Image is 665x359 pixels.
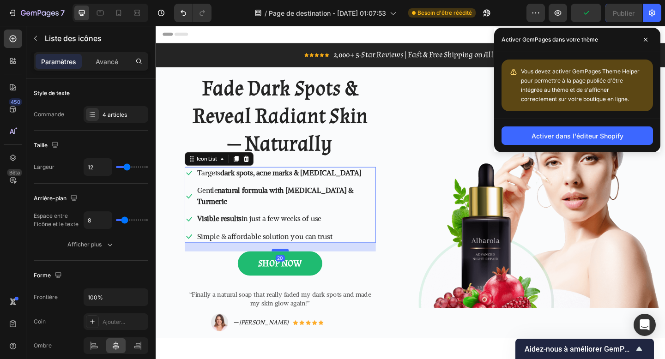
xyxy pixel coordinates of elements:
font: Activer dans l'éditeur Shopify [532,132,623,140]
font: Arrière-plan [34,195,66,202]
input: Auto [84,289,148,305]
font: Taille [34,142,48,149]
font: Ombre [34,342,52,349]
font: Commande [34,111,64,118]
font: 450 [11,99,20,105]
font: Afficher plus [67,241,102,248]
font: 4 articles [103,111,127,118]
font: Style de texte [34,90,70,96]
font: 7 [60,8,65,18]
img: Alt Image [284,78,554,307]
font: Paramètres [41,58,76,66]
font: Page de destination - [DATE] 01:07:53 [269,9,386,17]
div: Ouvrir Intercom Messenger [634,314,656,336]
font: Ajouter... [103,318,125,325]
button: Afficher plus [34,236,148,253]
font: Espace entre l'icône et le texte [34,212,79,227]
p: Liste des icônes [45,33,145,44]
button: Afficher l'enquête - Aidez-nous à améliorer GemPages ! [525,343,645,354]
button: 7 [4,4,69,22]
span: Help us improve GemPages! [525,345,634,353]
iframe: Zone de conception [156,26,665,359]
font: Bêta [9,169,20,176]
button: Publier [605,4,642,22]
font: Forme [34,272,51,279]
input: Auto [84,212,112,228]
font: Publier [613,9,635,17]
button: Activer dans l'éditeur Shopify [502,126,653,145]
font: Besoin d'être réédité [417,9,472,16]
font: Frontière [34,293,58,300]
font: Liste des icônes [45,34,102,43]
font: Activer GemPages dans votre thème [502,36,598,43]
font: Largeur [34,163,54,170]
div: Annuler/Rétablir [174,4,212,22]
font: Avancé [96,58,118,66]
font: Aidez-nous à améliorer GemPages ! [525,345,644,353]
font: Coin [34,318,46,325]
font: / [265,9,267,17]
input: Auto [84,159,112,175]
font: Vous devez activer GemPages Theme Helper pour permettre à la page publiée d'être intégrée au thèm... [521,68,640,102]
